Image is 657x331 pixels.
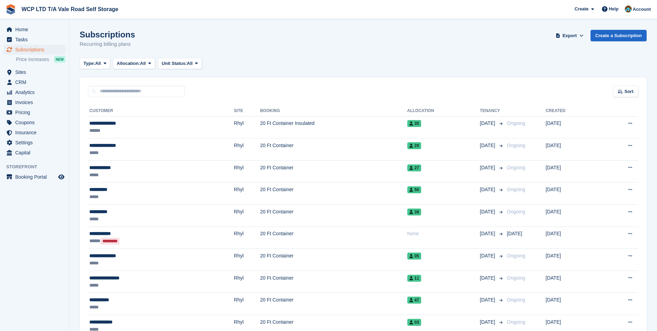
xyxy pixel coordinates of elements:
[3,172,65,182] a: menu
[407,253,421,260] span: 05
[6,4,16,15] img: stora-icon-8386f47178a22dfd0bd8f6a31ec36ba5ce8667c1dd55bd0f319d3a0aa187defe.svg
[546,205,599,227] td: [DATE]
[480,252,497,260] span: [DATE]
[16,56,65,63] a: Price increases NEW
[3,35,65,44] a: menu
[16,56,49,63] span: Price increases
[546,293,599,315] td: [DATE]
[480,230,497,237] span: [DATE]
[260,249,407,271] td: 20 Ft Container
[234,249,260,271] td: Rhyl
[260,293,407,315] td: 20 Ft Container
[15,25,57,34] span: Home
[507,209,525,214] span: Ongoing
[234,160,260,183] td: Rhyl
[407,164,421,171] span: 27
[480,120,497,127] span: [DATE]
[575,6,588,12] span: Create
[480,142,497,149] span: [DATE]
[80,58,110,69] button: Type: All
[507,165,525,170] span: Ongoing
[260,205,407,227] td: 20 Ft Container
[407,230,480,237] div: None
[15,172,57,182] span: Booking Portal
[260,271,407,293] td: 20 Ft Container
[3,97,65,107] a: menu
[507,319,525,325] span: Ongoing
[15,87,57,97] span: Analytics
[3,87,65,97] a: menu
[113,58,155,69] button: Allocation: All
[15,67,57,77] span: Sites
[480,164,497,171] span: [DATE]
[15,108,57,117] span: Pricing
[507,253,525,258] span: Ongoing
[407,209,421,215] span: 38
[234,116,260,138] td: Rhyl
[407,319,421,326] span: 03
[507,231,522,236] span: [DATE]
[3,138,65,147] a: menu
[15,118,57,127] span: Coupons
[234,271,260,293] td: Rhyl
[234,227,260,249] td: Rhyl
[507,187,525,192] span: Ongoing
[546,249,599,271] td: [DATE]
[546,160,599,183] td: [DATE]
[480,319,497,326] span: [DATE]
[480,296,497,304] span: [DATE]
[407,105,480,117] th: Allocation
[187,60,193,67] span: All
[609,6,619,12] span: Help
[407,275,421,282] span: 11
[3,128,65,137] a: menu
[57,173,65,181] a: Preview store
[480,186,497,193] span: [DATE]
[507,120,525,126] span: Ongoing
[234,105,260,117] th: Site
[407,142,421,149] span: 29
[15,148,57,158] span: Capital
[260,160,407,183] td: 20 Ft Container
[3,148,65,158] a: menu
[162,60,187,67] span: Unit Status:
[624,88,633,95] span: Sort
[15,138,57,147] span: Settings
[15,45,57,54] span: Subscriptions
[3,67,65,77] a: menu
[80,40,135,48] p: Recurring billing plans
[625,6,632,12] img: Kirsty williams
[80,30,135,39] h1: Subscriptions
[140,60,146,67] span: All
[3,118,65,127] a: menu
[480,105,504,117] th: Tenancy
[546,116,599,138] td: [DATE]
[6,163,69,170] span: Storefront
[15,97,57,107] span: Invoices
[260,227,407,249] td: 20 Ft Container
[3,45,65,54] a: menu
[407,297,421,304] span: 47
[260,105,407,117] th: Booking
[234,293,260,315] td: Rhyl
[546,227,599,249] td: [DATE]
[15,77,57,87] span: CRM
[54,56,65,63] div: NEW
[234,183,260,205] td: Rhyl
[3,108,65,117] a: menu
[546,105,599,117] th: Created
[234,138,260,161] td: Rhyl
[407,186,421,193] span: 50
[15,128,57,137] span: Insurance
[562,32,577,39] span: Export
[546,138,599,161] td: [DATE]
[507,143,525,148] span: Ongoing
[633,6,651,13] span: Account
[480,208,497,215] span: [DATE]
[88,105,234,117] th: Customer
[95,60,101,67] span: All
[260,116,407,138] td: 20 Ft Container Insulated
[15,35,57,44] span: Tasks
[546,271,599,293] td: [DATE]
[158,58,202,69] button: Unit Status: All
